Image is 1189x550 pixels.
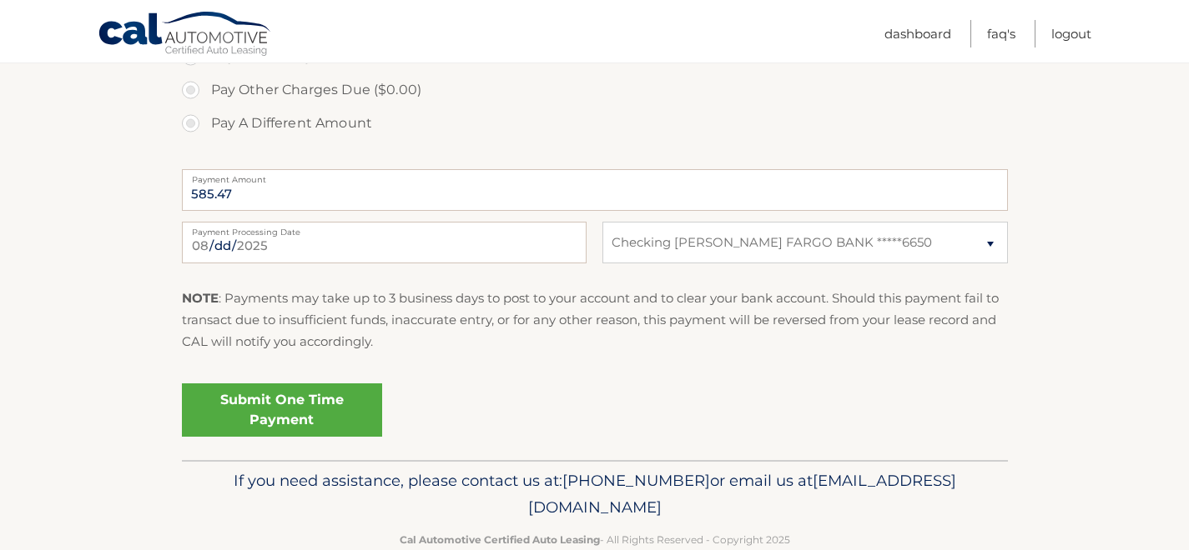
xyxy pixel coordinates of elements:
[562,471,710,490] span: [PHONE_NUMBER]
[182,287,1008,353] p: : Payments may take up to 3 business days to post to your account and to clear your bank account....
[884,20,951,47] a: Dashboard
[182,222,587,263] input: Payment Date
[193,531,997,548] p: - All Rights Reserved - Copyright 2025
[182,222,587,235] label: Payment Processing Date
[400,533,600,546] strong: Cal Automotive Certified Auto Leasing
[528,471,956,517] span: [EMAIL_ADDRESS][DOMAIN_NAME]
[182,107,1008,140] label: Pay A Different Amount
[182,290,219,306] strong: NOTE
[182,73,1008,107] label: Pay Other Charges Due ($0.00)
[182,169,1008,182] label: Payment Amount
[987,20,1015,47] a: FAQ's
[182,383,382,437] a: Submit One Time Payment
[1051,20,1091,47] a: Logout
[182,169,1008,211] input: Payment Amount
[193,467,997,521] p: If you need assistance, please contact us at: or email us at
[98,11,273,59] a: Cal Automotive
